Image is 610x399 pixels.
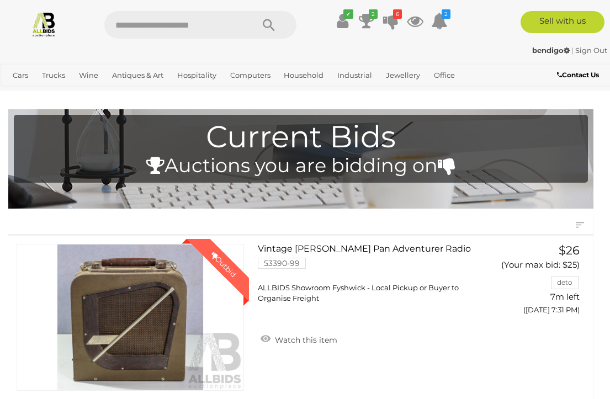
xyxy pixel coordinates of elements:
a: bendigo [532,46,571,55]
a: Outbid [17,244,244,391]
button: Search [241,11,296,39]
a: Hospitality [173,66,221,84]
h4: Auctions you are bidding on [19,155,582,177]
div: Outbid [198,239,249,290]
a: Vintage [PERSON_NAME] Pan Adventurer Radio 53390-99 ALLBIDS Showroom Fyshwick - Local Pickup or B... [266,244,488,303]
h1: Current Bids [19,120,582,154]
a: $26 (Your max bid: $25) deto 7m left ([DATE] 7:31 PM) [504,244,582,320]
span: | [571,46,574,55]
a: ✔ [334,11,351,31]
a: Sell with us [521,11,604,33]
a: Household [279,66,328,84]
a: Trucks [38,66,70,84]
a: 2 [431,11,448,31]
i: 2 [369,9,378,19]
i: ✔ [343,9,353,19]
span: $26 [559,243,580,257]
a: Cars [8,66,33,84]
i: 6 [393,9,402,19]
a: Watch this item [258,331,340,347]
a: Jewellery [381,66,425,84]
b: Contact Us [557,71,599,79]
a: Wine [75,66,103,84]
a: Antiques & Art [108,66,168,84]
a: Sign Out [575,46,607,55]
a: Office [429,66,459,84]
a: Industrial [333,66,376,84]
a: Computers [226,66,275,84]
span: Watch this item [272,335,337,345]
a: Contact Us [557,69,602,81]
a: 2 [358,11,375,31]
strong: bendigo [532,46,570,55]
a: [GEOGRAPHIC_DATA] [45,84,132,103]
img: Allbids.com.au [31,11,57,37]
i: 2 [442,9,450,19]
a: Sports [8,84,40,103]
a: 6 [383,11,399,31]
